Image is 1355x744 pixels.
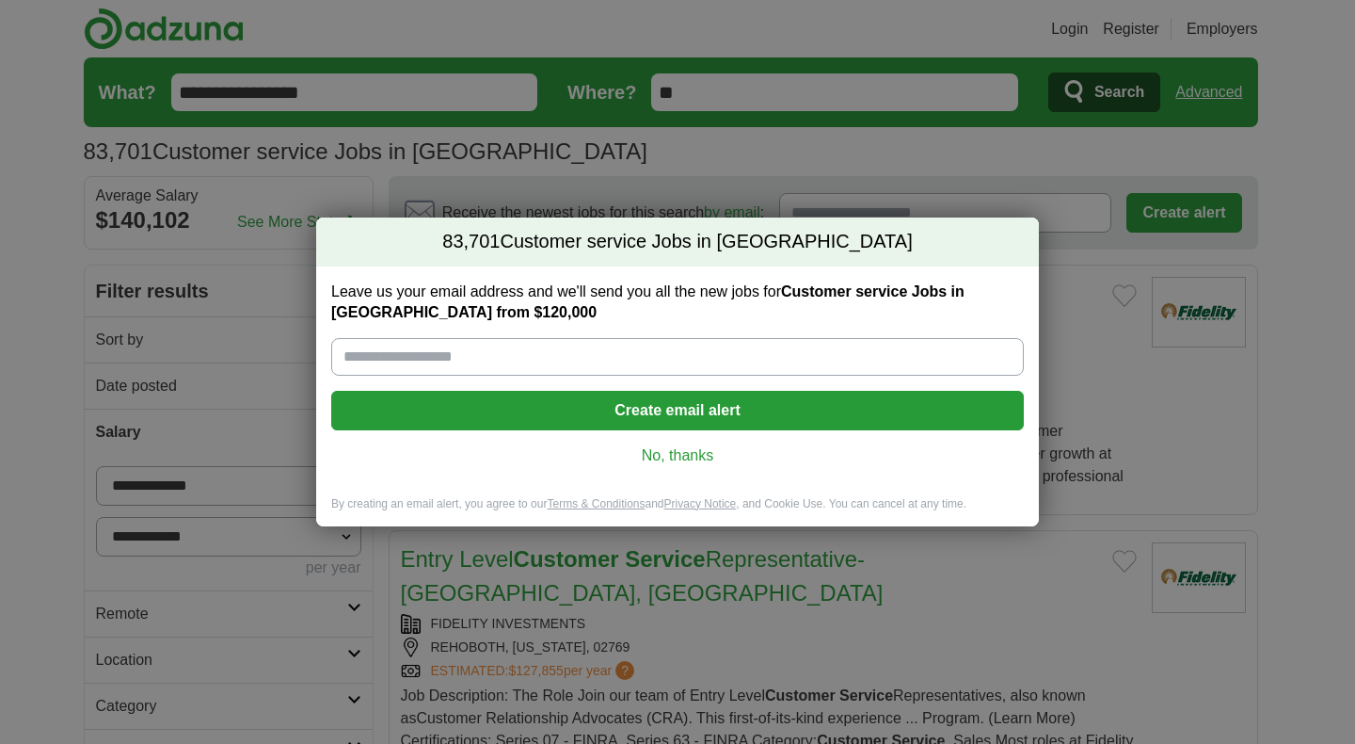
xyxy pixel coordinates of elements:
div: By creating an email alert, you agree to our and , and Cookie Use. You can cancel at any time. [316,496,1039,527]
button: Create email alert [331,391,1024,430]
a: No, thanks [346,445,1009,466]
strong: Customer service Jobs in [GEOGRAPHIC_DATA] from $120,000 [331,283,964,320]
h2: Customer service Jobs in [GEOGRAPHIC_DATA] [316,218,1039,267]
label: Leave us your email address and we'll send you all the new jobs for [331,282,1024,323]
span: 83,701 [442,229,500,255]
a: Privacy Notice [664,497,737,510]
a: Terms & Conditions [547,497,645,510]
